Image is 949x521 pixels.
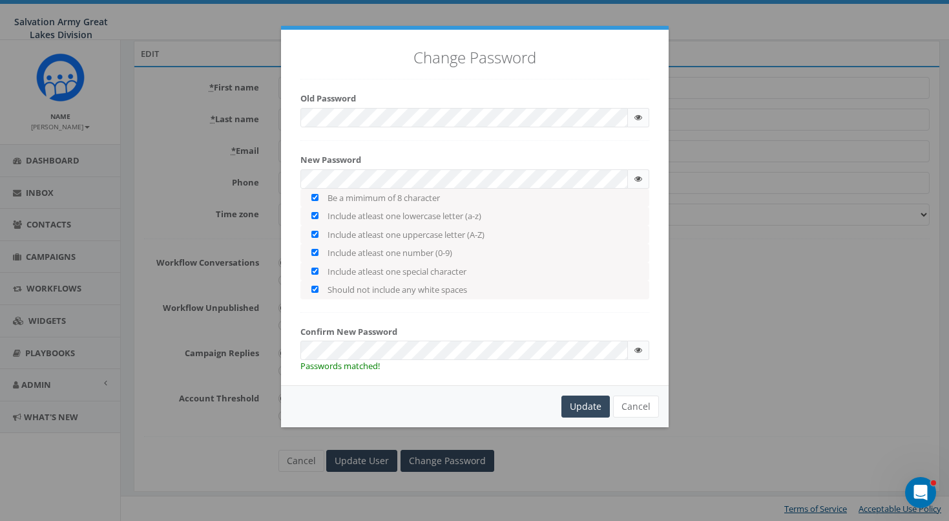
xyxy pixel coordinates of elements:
label: Include atleast one uppercase letter (A-Z) [328,229,485,241]
label: New Password [300,154,361,166]
label: Include atleast one special character [328,266,466,278]
label: Old Password [300,92,356,105]
div: Update [561,396,610,418]
label: Be a mimimum of 8 character [328,192,440,204]
label: Include atleast one number (0-9) [328,247,452,259]
label: Include atleast one lowercase letter (a-z) [328,210,481,222]
span: Passwords matched! [300,360,380,372]
label: Should not include any white spaces [328,284,467,296]
h3: Change Password [300,49,649,66]
iframe: Intercom live chat [905,477,936,508]
label: Confirm New Password [300,326,397,338]
button: Cancel [613,396,659,418]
